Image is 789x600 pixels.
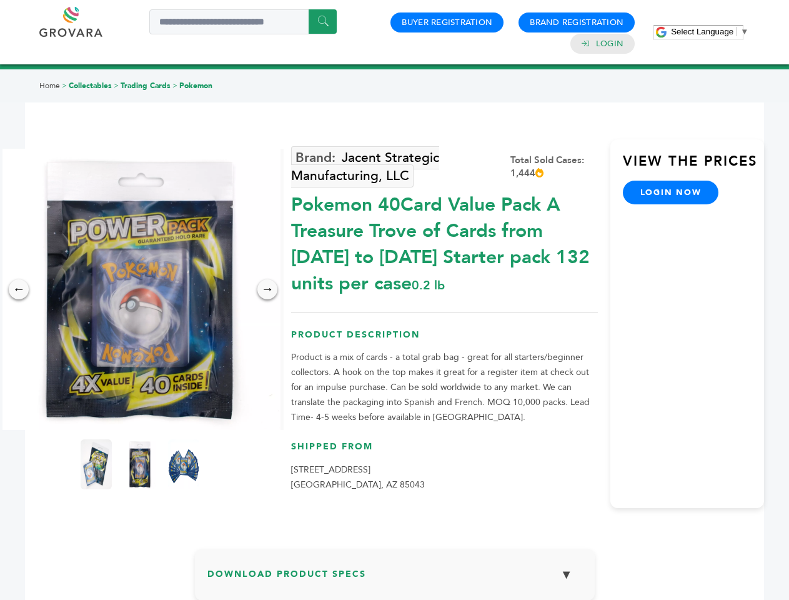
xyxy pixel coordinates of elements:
div: Total Sold Cases: 1,444 [510,154,598,180]
a: Trading Cards [121,81,171,91]
a: Jacent Strategic Manufacturing, LLC [291,146,439,187]
span: > [62,81,67,91]
span: ▼ [740,27,748,36]
h3: Product Description [291,329,598,351]
a: Select Language​ [671,27,748,36]
h3: View the Prices [623,152,764,181]
a: Pokemon [179,81,212,91]
a: Collectables [69,81,112,91]
h3: Shipped From [291,441,598,462]
img: Pokemon 40-Card Value Pack – A Treasure Trove of Cards from 1996 to 2024 - Starter pack! 132 unit... [81,439,112,489]
a: Brand Registration [530,17,623,28]
span: 0.2 lb [412,277,445,294]
button: ▼ [551,561,582,588]
img: Pokemon 40-Card Value Pack – A Treasure Trove of Cards from 1996 to 2024 - Starter pack! 132 unit... [168,439,199,489]
a: Buyer Registration [402,17,492,28]
p: Product is a mix of cards - a total grab bag - great for all starters/beginner collectors. A hook... [291,350,598,425]
a: login now [623,181,719,204]
span: Select Language [671,27,733,36]
div: ← [9,279,29,299]
a: Login [596,38,623,49]
div: → [257,279,277,299]
div: Pokemon 40Card Value Pack A Treasure Trove of Cards from [DATE] to [DATE] Starter pack 132 units ... [291,186,598,297]
span: > [172,81,177,91]
span: > [114,81,119,91]
a: Home [39,81,60,91]
input: Search a product or brand... [149,9,337,34]
h3: Download Product Specs [207,561,582,597]
img: Pokemon 40-Card Value Pack – A Treasure Trove of Cards from 1996 to 2024 - Starter pack! 132 unit... [124,439,156,489]
p: [STREET_ADDRESS] [GEOGRAPHIC_DATA], AZ 85043 [291,462,598,492]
